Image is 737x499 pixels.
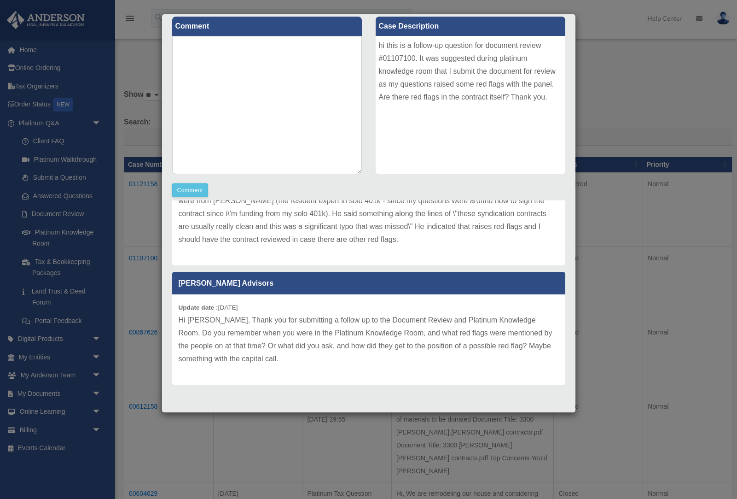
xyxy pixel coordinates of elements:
button: Comment [172,183,209,197]
p: Hi [PERSON_NAME], Thank you for submitting a follow up to the Document Review and Platinum Knowle... [179,314,559,365]
p: [PERSON_NAME] Advisors [172,272,565,294]
label: Comment [172,17,362,36]
div: hi this is a follow-up question for document review #01107100. It was suggested during platinum k... [376,36,565,174]
label: Case Description [376,17,565,36]
p: Yes, the red flag was due to the typo in \"LCC\" that was mentioned in the original document revi... [179,182,559,246]
small: [DATE] [179,304,238,311]
b: Update date : [179,304,218,311]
